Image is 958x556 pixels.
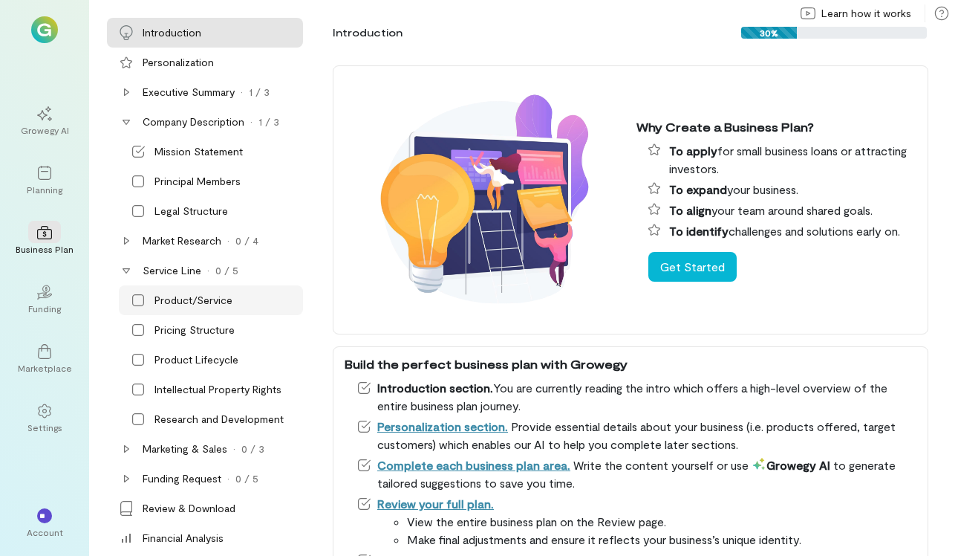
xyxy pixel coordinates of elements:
div: Marketplace [18,362,72,374]
a: Marketplace [18,332,71,386]
span: To apply [669,143,717,158]
span: To align [669,203,711,217]
div: · [250,114,252,129]
span: To expand [669,182,727,196]
div: 0 / 3 [241,442,264,456]
div: Account [27,526,63,538]
div: 0 / 5 [215,263,238,278]
a: Settings [18,392,71,445]
div: Personalization [143,55,214,70]
a: Business Plan [18,213,71,267]
div: Funding Request [143,471,221,486]
li: Write the content yourself or use to generate tailored suggestions to save you time. [356,456,916,492]
li: Provide essential details about your business (i.e. products offered, target customers) which ena... [356,418,916,453]
div: Planning [27,184,62,195]
div: Why Create a Business Plan? [636,118,916,136]
div: Pricing Structure [154,323,235,337]
div: · [233,442,235,456]
div: · [241,85,243,100]
div: Research and Development [154,412,284,427]
li: Make final adjustments and ensure it reflects your business’s unique identity. [407,531,916,549]
div: Build the perfect business plan with Growegy [345,355,916,373]
div: Financial Analysis [143,531,224,546]
div: Market Research [143,233,221,248]
div: Business Plan [16,243,74,255]
a: Complete each business plan area. [377,458,570,472]
button: Get Started [648,252,737,282]
li: for small business loans or attracting investors. [648,142,916,178]
div: Review & Download [143,501,235,516]
div: Principal Members [154,174,241,189]
div: Service Line [143,263,201,278]
li: your team around shared goals. [648,201,916,219]
a: Personalization section. [377,419,508,433]
div: 0 / 4 [235,233,258,248]
a: Growegy AI [18,94,71,148]
div: Marketing & Sales [143,442,227,456]
div: Funding [28,303,61,314]
a: Review your full plan. [377,497,494,511]
li: challenges and solutions early on. [648,222,916,240]
div: 0 / 5 [235,471,258,486]
div: Mission Statement [154,144,243,159]
div: Product/Service [154,293,232,308]
a: Funding [18,273,71,326]
li: You are currently reading the intro which offers a high-level overview of the entire business pla... [356,379,916,415]
div: · [227,471,229,486]
li: View the entire business plan on the Review page. [407,513,916,531]
span: Growegy AI [752,458,830,472]
div: Growegy AI [21,124,69,136]
li: your business. [648,181,916,198]
div: 1 / 3 [258,114,279,129]
div: Product Lifecycle [154,352,238,367]
div: Legal Structure [154,204,228,219]
div: Intellectual Property Rights [154,382,281,397]
div: Settings [27,421,62,433]
div: Company Description [143,114,244,129]
span: Learn how it works [821,6,911,21]
div: Executive Summary [143,85,235,100]
img: Why create a business plan [345,74,625,326]
div: Introduction [333,25,403,40]
span: Introduction section. [377,381,493,395]
a: Planning [18,154,71,207]
div: 1 / 3 [249,85,270,100]
div: Introduction [143,25,201,40]
div: · [227,233,229,248]
div: · [207,263,209,278]
span: To identify [669,224,729,238]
